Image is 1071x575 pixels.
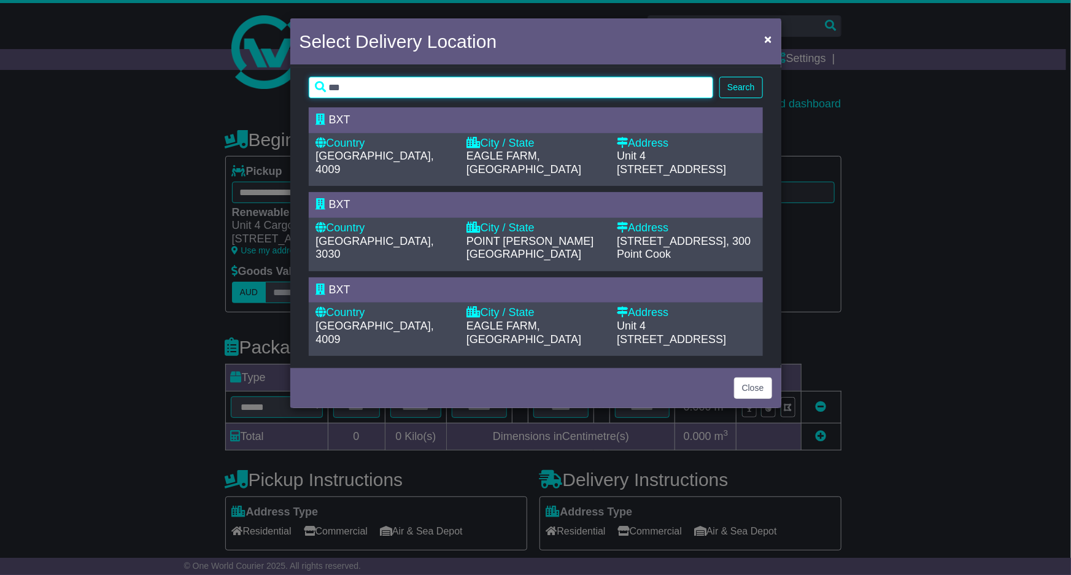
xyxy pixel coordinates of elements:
[617,235,751,261] span: 300 Point Cook
[316,235,434,261] span: [GEOGRAPHIC_DATA], 3030
[617,306,755,320] div: Address
[300,28,497,55] h4: Select Delivery Location
[316,150,434,176] span: [GEOGRAPHIC_DATA], 4009
[466,150,581,176] span: EAGLE FARM, [GEOGRAPHIC_DATA]
[758,26,778,52] button: Close
[617,320,646,332] span: Unit 4
[329,198,350,210] span: BXT
[466,306,605,320] div: City / State
[466,320,581,345] span: EAGLE FARM, [GEOGRAPHIC_DATA]
[764,32,771,46] span: ×
[316,306,454,320] div: Country
[316,320,434,345] span: [GEOGRAPHIC_DATA], 4009
[617,163,726,176] span: [STREET_ADDRESS]
[617,235,729,247] span: [STREET_ADDRESS],
[466,235,594,261] span: POINT [PERSON_NAME][GEOGRAPHIC_DATA]
[617,222,755,235] div: Address
[316,137,454,150] div: Country
[316,222,454,235] div: Country
[617,150,646,162] span: Unit 4
[329,284,350,296] span: BXT
[329,114,350,126] span: BXT
[617,333,726,345] span: [STREET_ADDRESS]
[466,222,605,235] div: City / State
[719,77,762,98] button: Search
[617,137,755,150] div: Address
[734,377,772,399] button: Close
[466,137,605,150] div: City / State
